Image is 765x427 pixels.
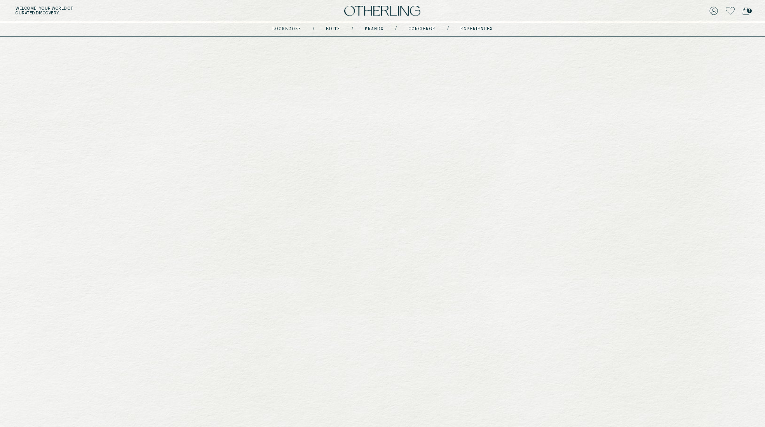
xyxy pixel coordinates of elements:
[447,26,449,32] div: /
[408,27,436,31] a: concierge
[272,27,301,31] a: lookbooks
[460,27,493,31] a: experiences
[344,6,420,16] img: logo
[742,5,749,16] a: 1
[352,26,353,32] div: /
[313,26,314,32] div: /
[747,9,752,13] span: 1
[16,6,236,16] h5: Welcome . Your world of curated discovery.
[395,26,397,32] div: /
[365,27,383,31] a: Brands
[326,27,340,31] a: Edits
